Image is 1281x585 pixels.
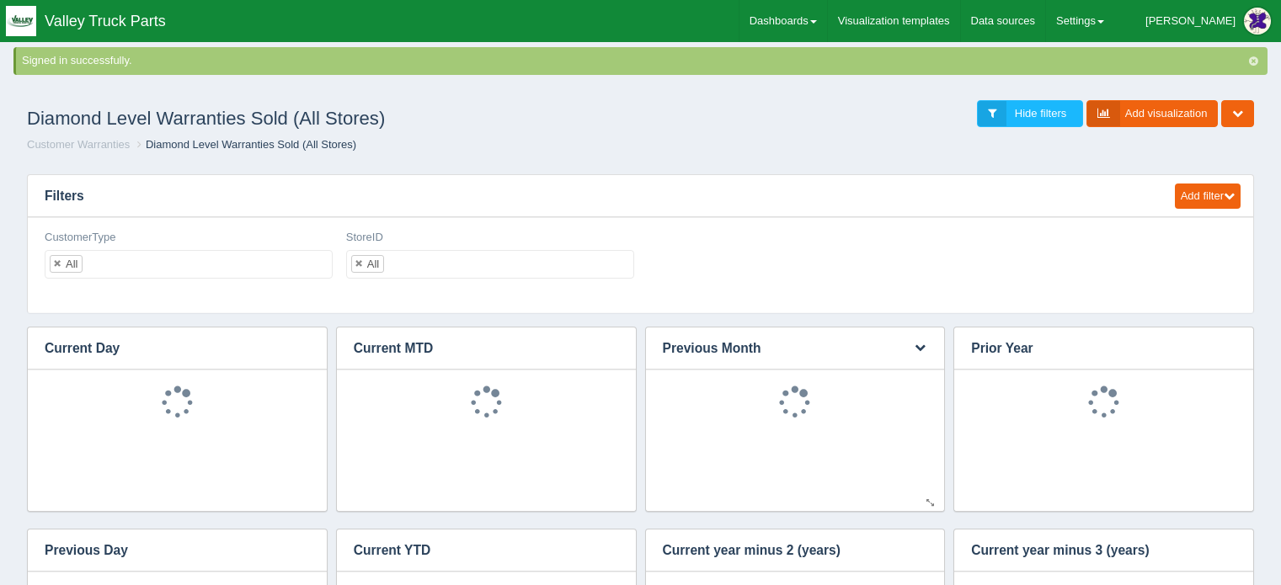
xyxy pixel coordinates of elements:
div: All [367,258,379,269]
button: Add filter [1175,183,1241,210]
div: Signed in successfully. [22,53,1264,69]
h3: Current YTD [337,529,611,572]
h3: Current MTD [337,327,611,370]
h3: Current year minus 2 (years) [646,529,920,572]
h3: Current Day [28,327,302,370]
h3: Current year minus 3 (years) [954,529,1228,572]
h3: Previous Day [28,529,302,572]
h3: Prior Year [954,327,1228,370]
label: StoreID [346,230,383,246]
a: Customer Warranties [27,138,130,151]
a: Add visualization [1086,100,1219,128]
span: Valley Truck Parts [45,13,166,29]
span: Hide filters [1015,107,1066,120]
div: [PERSON_NAME] [1145,4,1236,38]
h1: Diamond Level Warranties Sold (All Stores) [27,100,641,137]
a: Hide filters [977,100,1083,128]
h3: Filters [28,175,1159,217]
div: All [66,258,77,269]
img: Profile Picture [1244,8,1271,35]
img: q1blfpkbivjhsugxdrfq.png [6,6,36,36]
li: Diamond Level Warranties Sold (All Stores) [133,137,356,153]
h3: Previous Month [646,327,894,370]
label: CustomerType [45,230,116,246]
